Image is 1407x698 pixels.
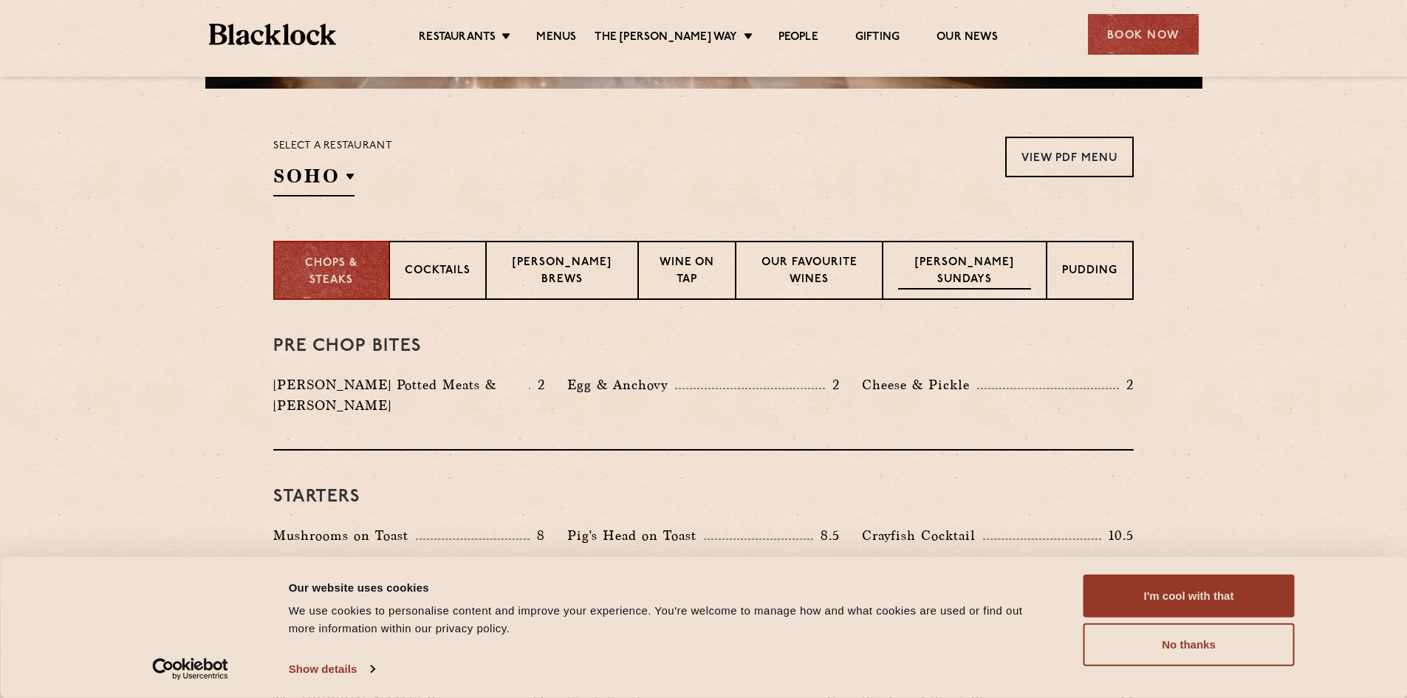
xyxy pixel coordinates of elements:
p: Cheese & Pickle [862,374,977,395]
p: 8.5 [813,526,840,545]
p: Pig's Head on Toast [567,525,704,546]
a: Menus [536,30,576,47]
p: 10.5 [1101,526,1134,545]
p: 2 [1119,375,1134,394]
p: 2 [825,375,840,394]
div: We use cookies to personalise content and improve your experience. You're welcome to manage how a... [289,602,1050,637]
h3: Pre Chop Bites [273,337,1134,356]
p: Mushrooms on Toast [273,525,416,546]
h3: Starters [273,487,1134,507]
a: View PDF Menu [1005,137,1134,177]
p: [PERSON_NAME] Potted Meats & [PERSON_NAME] [273,374,529,416]
p: [PERSON_NAME] Brews [501,255,623,290]
a: Show details [289,658,374,680]
div: Our website uses cookies [289,578,1050,596]
button: I'm cool with that [1084,575,1295,617]
p: 8 [530,526,545,545]
p: 2 [530,375,545,394]
div: Book Now [1088,14,1199,55]
p: Egg & Anchovy [567,374,675,395]
p: [PERSON_NAME] Sundays [898,255,1031,290]
button: No thanks [1084,623,1295,666]
p: Cocktails [405,263,470,281]
p: Crayfish Cocktail [862,525,983,546]
p: Pudding [1062,263,1117,281]
a: People [778,30,818,47]
a: Usercentrics Cookiebot - opens in a new window [126,658,255,680]
h2: SOHO [273,163,355,196]
img: BL_Textured_Logo-footer-cropped.svg [209,24,337,45]
p: Select a restaurant [273,137,392,156]
a: Restaurants [419,30,496,47]
p: Our favourite wines [751,255,868,290]
p: Chops & Steaks [290,256,374,289]
a: Gifting [855,30,900,47]
a: Our News [937,30,998,47]
a: The [PERSON_NAME] Way [595,30,737,47]
p: Wine on Tap [654,255,719,290]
